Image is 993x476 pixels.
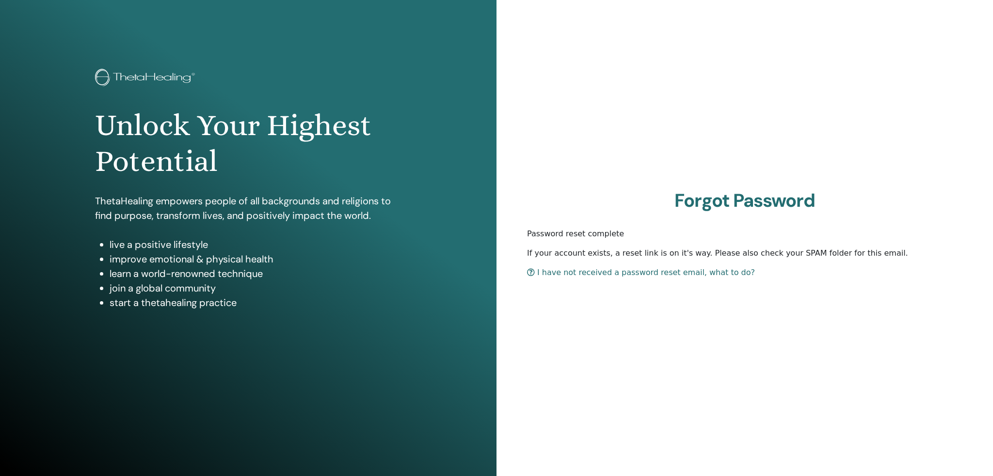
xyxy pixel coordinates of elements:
li: live a positive lifestyle [110,237,402,252]
h1: Unlock Your Highest Potential [95,107,402,180]
li: start a thetahealing practice [110,295,402,310]
h2: Forgot Password [527,190,962,212]
p: ThetaHealing empowers people of all backgrounds and religions to find purpose, transform lives, a... [95,194,402,223]
li: improve emotional & physical health [110,252,402,266]
a: I have not received a password reset email, what to do? [527,268,755,277]
p: If your account exists, a reset link is on it's way. Please also check your SPAM folder for this ... [527,247,962,259]
p: Password reset complete [527,228,962,240]
li: learn a world-renowned technique [110,266,402,281]
li: join a global community [110,281,402,295]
